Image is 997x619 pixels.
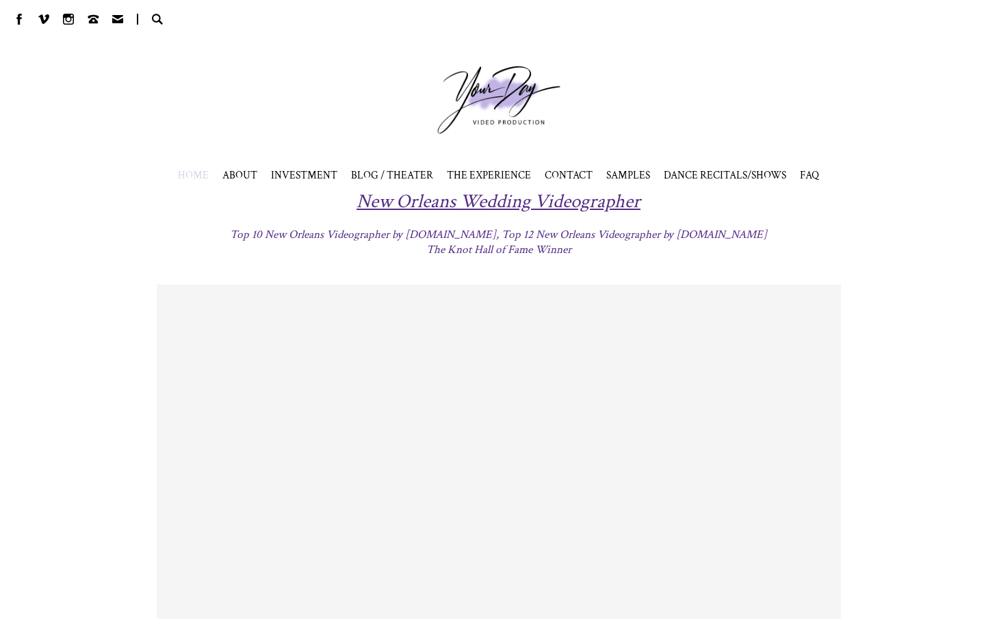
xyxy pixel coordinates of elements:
span: New Orleans Wedding Videographer [357,189,640,214]
span: DANCE RECITALS/SHOWS [664,168,786,182]
span: The Knot Hall of Fame Winner [426,242,571,257]
span: Top 10 New Orleans Videographer by [DOMAIN_NAME], Top 12 New Orleans Videographer by [DOMAIN_NAME] [230,227,767,242]
a: THE EXPERIENCE [447,168,531,182]
span: SAMPLES [606,168,650,182]
a: INVESTMENT [271,168,337,182]
a: BLOG / THEATER [351,168,433,182]
a: Your Day Production Logo [417,45,581,155]
a: HOME [178,168,209,182]
a: FAQ [800,168,819,182]
a: CONTACT [545,168,593,182]
a: ABOUT [222,168,257,182]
